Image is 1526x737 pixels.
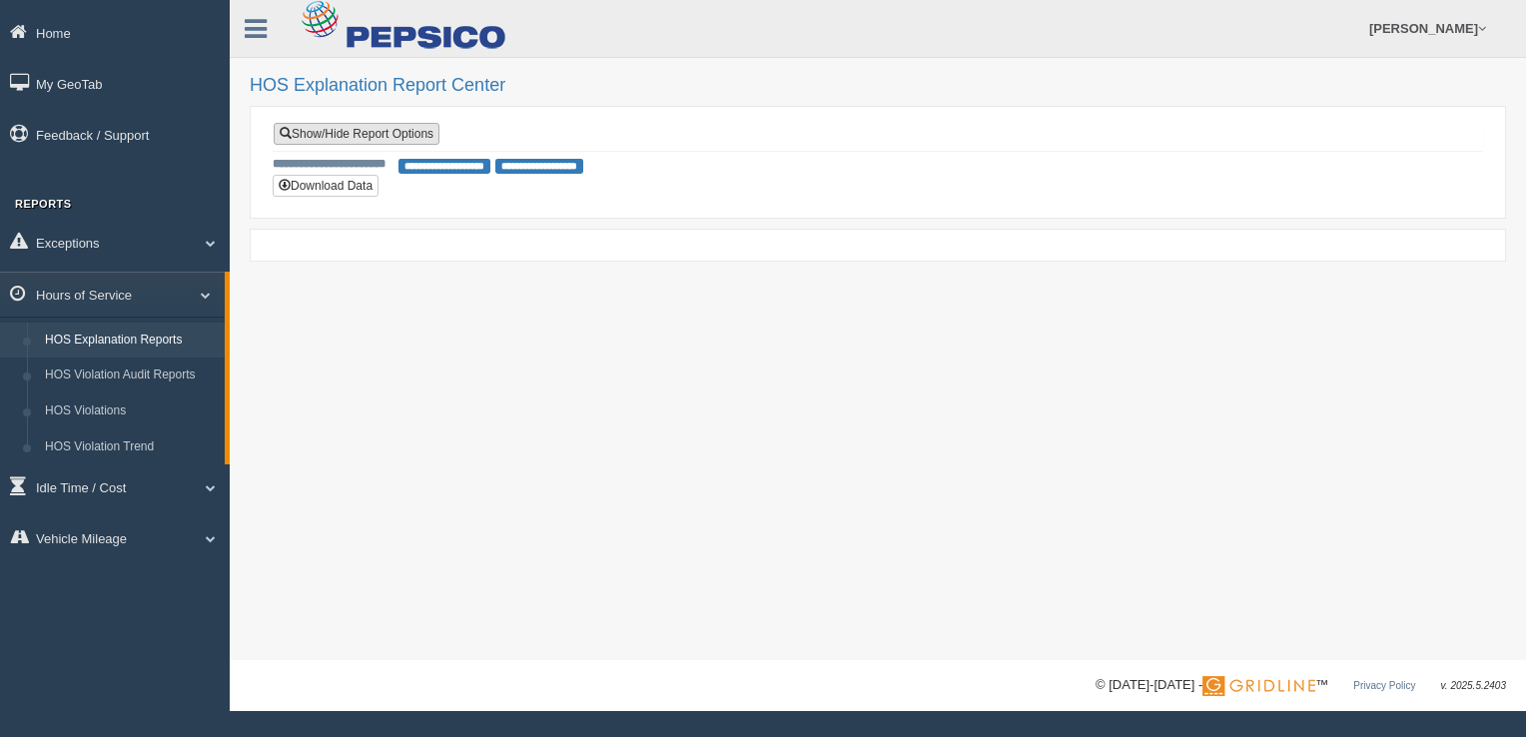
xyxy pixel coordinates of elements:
[36,358,225,393] a: HOS Violation Audit Reports
[36,429,225,465] a: HOS Violation Trend
[1441,680,1506,691] span: v. 2025.5.2403
[1096,675,1506,696] div: © [DATE]-[DATE] - ™
[1202,676,1315,696] img: Gridline
[273,175,379,197] button: Download Data
[1353,680,1415,691] a: Privacy Policy
[250,76,1506,96] h2: HOS Explanation Report Center
[274,123,439,145] a: Show/Hide Report Options
[36,323,225,359] a: HOS Explanation Reports
[36,393,225,429] a: HOS Violations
